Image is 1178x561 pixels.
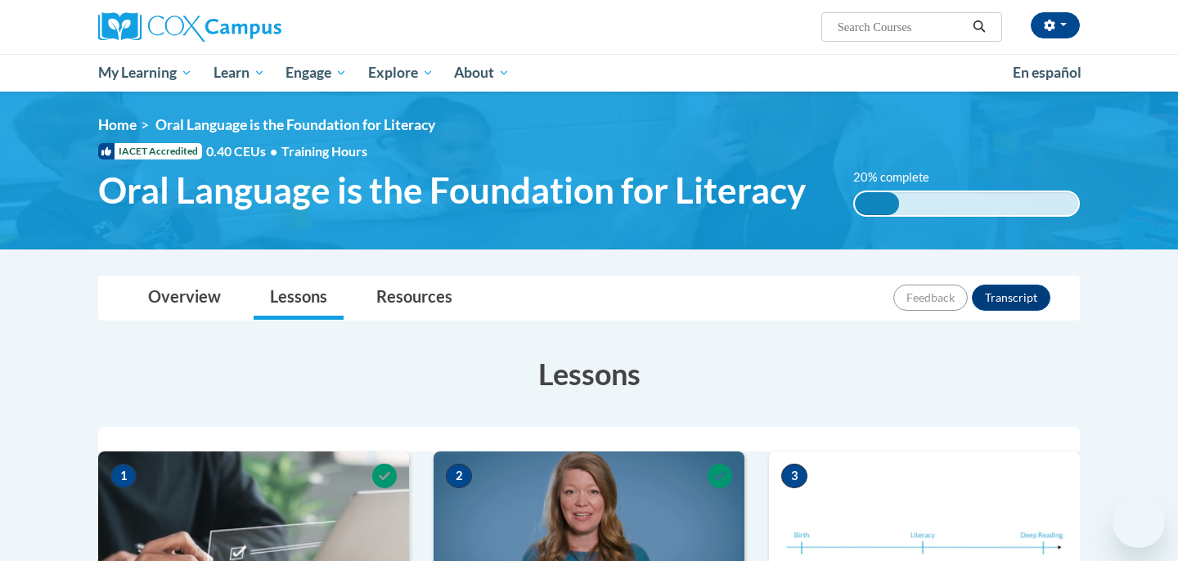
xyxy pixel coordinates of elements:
[972,285,1050,311] button: Transcript
[1013,64,1081,81] span: En español
[98,168,806,212] span: Oral Language is the Foundation for Literacy
[286,63,347,83] span: Engage
[98,63,192,83] span: My Learning
[275,54,357,92] a: Engage
[360,276,469,320] a: Resources
[98,116,137,133] a: Home
[893,285,968,311] button: Feedback
[203,54,276,92] a: Learn
[206,142,281,160] span: 0.40 CEUs
[1031,12,1080,38] button: Account Settings
[98,353,1080,394] h3: Lessons
[98,12,409,42] a: Cox Campus
[1113,496,1165,548] iframe: Button to launch messaging window
[855,192,900,215] div: 20% complete
[967,17,991,37] button: Search
[254,276,344,320] a: Lessons
[446,464,472,488] span: 2
[1002,56,1092,90] a: En español
[270,143,277,159] span: •
[357,54,444,92] a: Explore
[281,143,367,159] span: Training Hours
[836,17,967,37] input: Search Courses
[444,54,521,92] a: About
[74,54,1104,92] div: Main menu
[853,168,947,186] label: 20% complete
[781,464,807,488] span: 3
[454,63,510,83] span: About
[368,63,434,83] span: Explore
[132,276,237,320] a: Overview
[214,63,265,83] span: Learn
[110,464,137,488] span: 1
[155,116,435,133] span: Oral Language is the Foundation for Literacy
[88,54,203,92] a: My Learning
[98,143,202,159] span: IACET Accredited
[98,12,281,42] img: Cox Campus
